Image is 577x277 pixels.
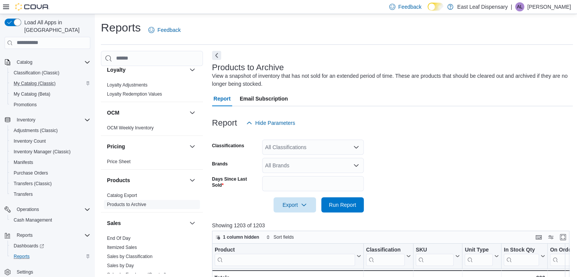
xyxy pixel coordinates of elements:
a: Dashboards [11,241,47,250]
div: Alex Librera [515,2,524,11]
button: Products [188,176,197,185]
span: Purchase Orders [11,168,90,178]
button: Promotions [8,99,93,110]
p: [PERSON_NAME] [527,2,571,11]
button: Transfers (Classic) [8,178,93,189]
button: Inventory Manager (Classic) [8,146,93,157]
div: Classification [366,246,405,266]
span: Inventory Manager (Classic) [14,149,71,155]
button: Product [215,246,361,266]
a: OCM Weekly Inventory [107,125,154,131]
button: OCM [107,109,186,116]
h3: Sales [107,219,121,227]
button: Cash Management [8,215,93,225]
a: Purchase Orders [11,168,51,178]
a: Settings [14,268,36,277]
button: 1 column hidden [212,233,262,242]
h3: Pricing [107,143,125,150]
span: Feedback [398,3,421,11]
span: Classification (Classic) [14,70,60,76]
h1: Reports [101,20,141,35]
a: Cash Management [11,216,55,225]
div: SKU URL [416,246,454,266]
span: Catalog Export [107,192,137,198]
span: Inventory Count [11,137,90,146]
span: Adjustments (Classic) [14,127,58,134]
span: Dashboards [14,243,44,249]
button: SKU [416,246,460,266]
span: Dashboards [11,241,90,250]
button: Inventory [14,115,38,124]
span: Operations [17,206,39,212]
span: Email Subscription [240,91,288,106]
span: Cash Management [11,216,90,225]
a: Inventory Manager (Classic) [11,147,74,156]
div: View a snapshot of inventory that has not sold for an extended period of time. These are products... [212,72,569,88]
button: Reports [2,230,93,241]
div: In Stock Qty [504,246,539,266]
button: Loyalty [188,65,197,74]
span: Export [278,197,311,212]
span: Reports [14,231,90,240]
button: Run Report [321,197,364,212]
span: Reports [14,253,30,260]
span: Manifests [14,159,33,165]
button: Export [274,197,316,212]
span: Sort fields [274,234,294,240]
span: Sales by Day [107,263,134,269]
button: Reports [8,251,93,262]
button: Operations [14,205,42,214]
a: Price Sheet [107,159,130,164]
button: Inventory Count [8,136,93,146]
span: Cash Management [14,217,52,223]
button: Products [107,176,186,184]
a: Reports [11,252,33,261]
a: Catalog Export [107,193,137,198]
span: Loyalty Redemption Values [107,91,162,97]
label: Classifications [212,143,244,149]
span: Purchase Orders [14,170,48,176]
button: Adjustments (Classic) [8,125,93,136]
div: Classification [366,246,405,253]
h3: Products [107,176,130,184]
button: Hide Parameters [243,115,298,131]
button: Display options [546,233,555,242]
span: Run Report [329,201,356,209]
span: Products to Archive [107,201,146,208]
h3: OCM [107,109,119,116]
span: End Of Day [107,235,130,241]
button: Classification [366,246,411,266]
span: Price Sheet [107,159,130,165]
p: East Leaf Dispensary [457,2,508,11]
div: Unit Type [465,246,493,253]
p: | [511,2,512,11]
a: Manifests [11,158,36,167]
span: Transfers [14,191,33,197]
button: Enter fullscreen [558,233,568,242]
a: My Catalog (Classic) [11,79,59,88]
span: Hide Parameters [255,119,295,127]
a: Sales by Classification [107,254,153,259]
a: Dashboards [8,241,93,251]
span: My Catalog (Classic) [14,80,56,87]
div: Product [215,246,355,266]
span: Load All Apps in [GEOGRAPHIC_DATA] [21,19,90,34]
button: Reports [14,231,36,240]
button: Operations [2,204,93,215]
span: Reports [17,232,33,238]
button: Catalog [2,57,93,68]
button: Sales [188,219,197,228]
h3: Products to Archive [212,63,284,72]
span: Operations [14,205,90,214]
button: Inventory [2,115,93,125]
span: Inventory Manager (Classic) [11,147,90,156]
a: Classification (Classic) [11,68,63,77]
div: Pricing [101,157,203,169]
span: Sales by Classification [107,253,153,260]
button: Catalog [14,58,35,67]
span: Loyalty Adjustments [107,82,148,88]
img: Cova [15,3,49,11]
span: Feedback [157,26,181,34]
span: Itemized Sales [107,244,137,250]
span: Transfers (Classic) [11,179,90,188]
